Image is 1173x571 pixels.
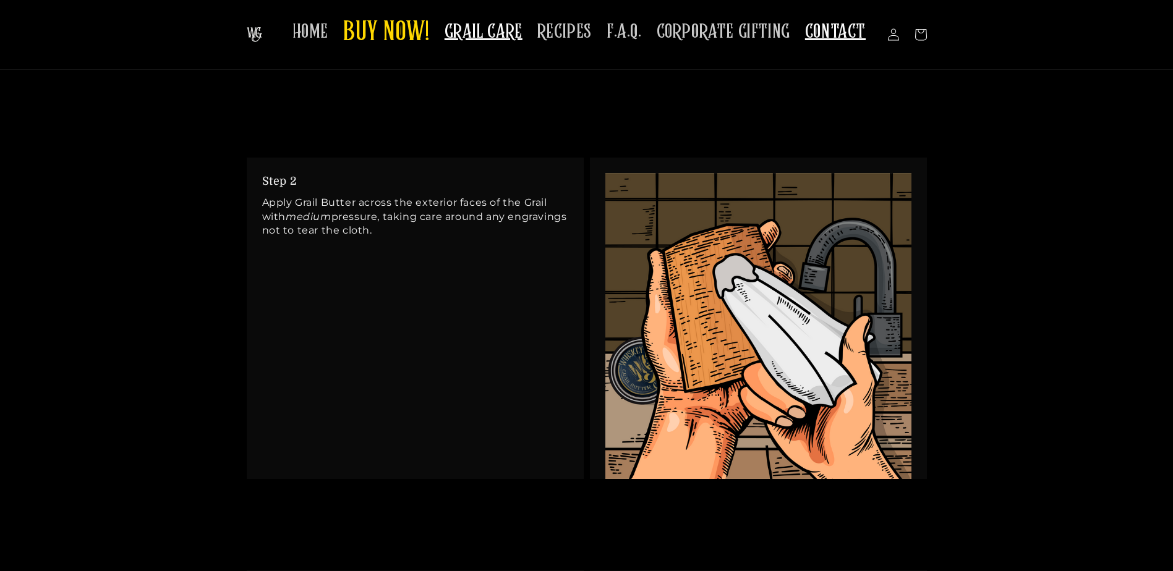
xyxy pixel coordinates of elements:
[530,12,599,51] a: RECIPES
[657,20,790,44] span: CORPORATE GIFTING
[445,20,523,44] span: GRAIL CARE
[599,12,649,51] a: F.A.Q.
[336,9,437,57] a: BUY NOW!
[247,27,262,42] img: The Whiskey Grail
[262,196,568,237] p: Apply Grail Butter across the exterior faces of the Grail with pressure, taking care around any e...
[537,20,592,44] span: RECIPES
[798,12,873,51] a: CONTACT
[437,12,530,51] a: GRAIL CARE
[292,20,328,44] span: HOME
[286,211,331,222] em: medium
[285,12,336,51] a: HOME
[805,20,866,44] span: CONTACT
[649,12,798,51] a: CORPORATE GIFTING
[343,16,430,50] span: BUY NOW!
[262,173,568,190] h3: Step 2
[607,20,642,44] span: F.A.Q.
